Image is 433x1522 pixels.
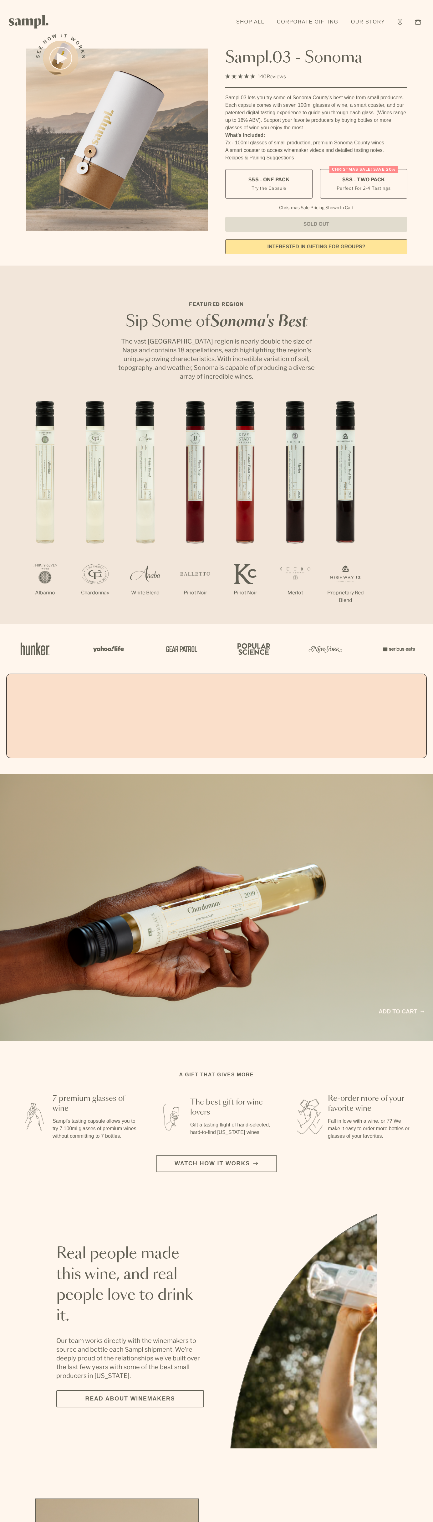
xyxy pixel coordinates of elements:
[53,1094,138,1114] h3: 7 premium glasses of wine
[225,239,407,254] a: interested in gifting for groups?
[379,1007,424,1016] a: Add to cart
[229,1202,377,1448] ul: carousel
[43,41,78,76] button: See how it works
[267,74,286,80] span: Reviews
[179,1071,254,1079] h2: A gift that gives more
[116,314,317,329] h2: Sip Some of
[234,635,272,662] img: Artboard_4_28b4d326-c26e-48f9-9c80-911f17d6414e_x450.png
[16,635,54,662] img: Artboard_1_c8cd28af-0030-4af1-819c-248e302c7f06_x450.png
[89,635,126,662] img: Artboard_6_04f9a106-072f-468a-bdd7-f11783b05722_x450.png
[320,401,370,624] li: 7 / 7
[156,1155,277,1172] button: Watch how it works
[233,15,267,29] a: Shop All
[220,401,270,617] li: 5 / 7
[170,401,220,617] li: 4 / 7
[328,1117,413,1140] p: Fall in love with a wine, or 7? We make it easy to order more bottles or glasses of your favorites.
[9,15,49,28] img: Sampl logo
[20,589,70,597] p: Albarino
[252,185,286,191] small: Try the Capsule
[225,139,407,147] li: 7x - 100ml glasses of small production, premium Sonoma County wines
[320,589,370,604] p: Proprietary Red Blend
[70,589,120,597] p: Chardonnay
[276,205,357,210] li: Christmas Sale Pricing Shown In Cart
[26,49,208,231] img: Sampl.03 - Sonoma
[56,1336,204,1380] p: Our team works directly with the winemakers to source and bottle each Sampl shipment. We’re deepl...
[225,49,407,67] h1: Sampl.03 - Sonoma
[225,94,407,132] div: Sampl.03 lets you try some of Sonoma County's best wine from small producers. Each capsule comes ...
[225,217,407,232] button: Sold Out
[329,166,398,173] div: Christmas SALE! Save 20%
[270,401,320,617] li: 6 / 7
[248,176,290,183] span: $55 - One Pack
[120,401,170,617] li: 3 / 7
[53,1117,138,1140] p: Sampl's tasting capsule allows you to try 7 100ml glasses of premium wines without committing to ...
[328,1094,413,1114] h3: Re-order more of your favorite wine
[348,15,388,29] a: Our Story
[190,1121,275,1136] p: Gift a tasting flight of hand-selected, hard-to-find [US_STATE] wines.
[225,132,265,138] strong: What’s Included:
[225,154,407,162] li: Recipes & Pairing Suggestions
[70,401,120,617] li: 2 / 7
[307,635,344,662] img: Artboard_3_0b291449-6e8c-4d07-b2c2-3f3601a19cd1_x450.png
[161,635,199,662] img: Artboard_5_7fdae55a-36fd-43f7-8bfd-f74a06a2878e_x450.png
[190,1097,275,1117] h3: The best gift for wine lovers
[120,589,170,597] p: White Blend
[225,72,286,81] div: 140Reviews
[220,589,270,597] p: Pinot Noir
[116,337,317,381] p: The vast [GEOGRAPHIC_DATA] region is nearly double the size of Napa and contains 18 appellations,...
[116,301,317,308] p: Featured Region
[258,74,267,80] span: 140
[56,1244,204,1326] h2: Real people made this wine, and real people love to drink it.
[170,589,220,597] p: Pinot Noir
[225,147,407,154] li: A smart coaster to access winemaker videos and detailed tasting notes.
[274,15,342,29] a: Corporate Gifting
[210,314,308,329] em: Sonoma's Best
[379,635,417,662] img: Artboard_7_5b34974b-f019-449e-91fb-745f8d0877ee_x450.png
[337,185,390,191] small: Perfect For 2-4 Tastings
[56,1390,204,1407] a: Read about Winemakers
[342,176,385,183] span: $88 - Two Pack
[270,589,320,597] p: Merlot
[20,401,70,617] li: 1 / 7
